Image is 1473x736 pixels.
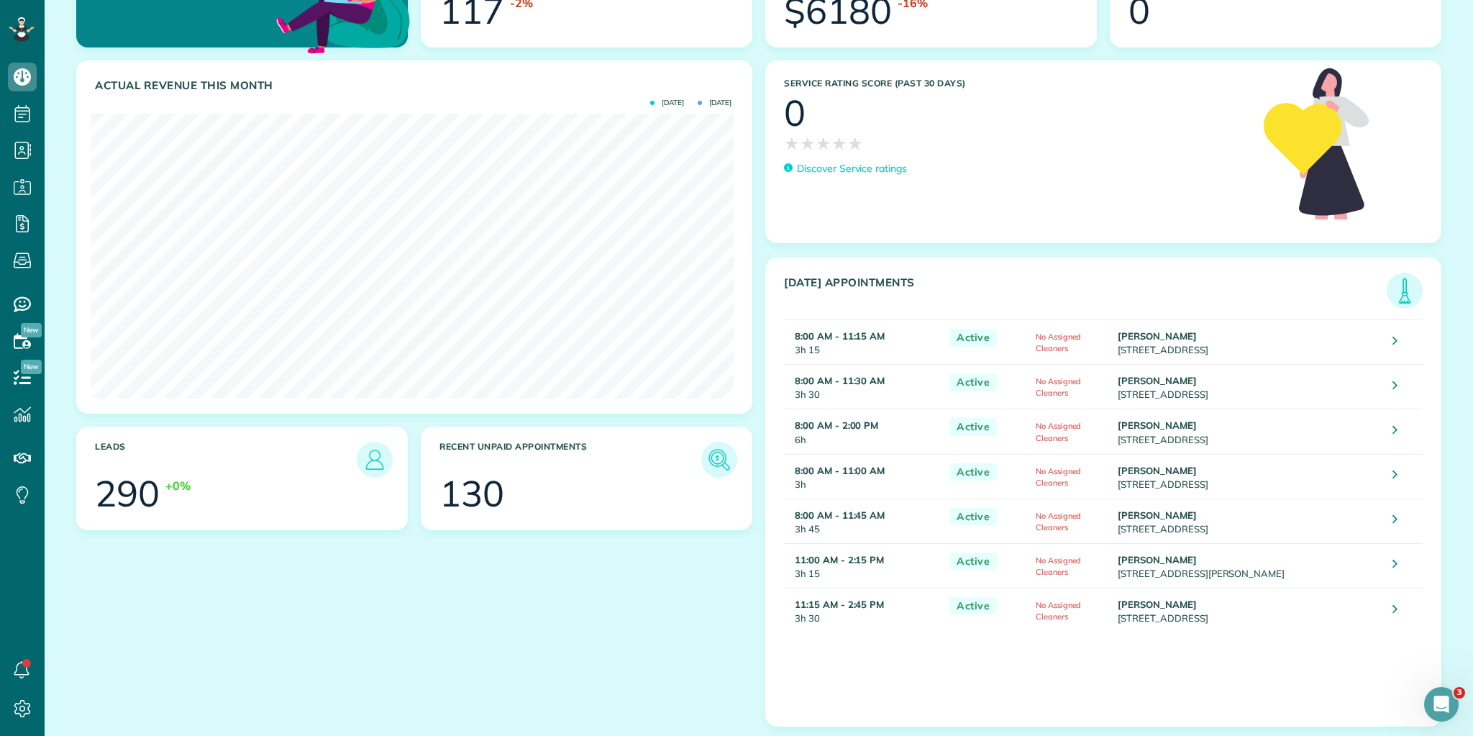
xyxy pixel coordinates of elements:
img: icon_unpaid_appointments-47b8ce3997adf2238b356f14209ab4cced10bd1f174958f3ca8f1d0dd7fffeee.png [705,445,734,474]
div: +0% [165,478,191,494]
span: Active [949,418,997,436]
span: No Assigned Cleaners [1036,511,1082,532]
span: New [21,323,42,337]
td: 3h 15 [784,320,942,365]
td: 3h 45 [784,499,942,543]
strong: [PERSON_NAME] [1118,554,1197,565]
strong: 8:00 AM - 11:45 AM [795,509,885,521]
span: ★ [800,131,816,156]
h3: Leads [95,442,357,478]
span: ★ [816,131,831,156]
span: No Assigned Cleaners [1036,555,1082,577]
td: 3h 15 [784,543,942,588]
iframe: Intercom live chat [1424,687,1459,722]
strong: 11:00 AM - 2:15 PM [795,554,884,565]
strong: [PERSON_NAME] [1118,465,1197,476]
span: No Assigned Cleaners [1036,466,1082,488]
span: ★ [784,131,800,156]
h3: Service Rating score (past 30 days) [784,78,1249,88]
span: [DATE] [698,99,731,106]
strong: 8:00 AM - 11:00 AM [795,465,885,476]
strong: 8:00 AM - 2:00 PM [795,419,878,431]
span: No Assigned Cleaners [1036,421,1082,442]
span: Active [949,553,997,571]
div: 0 [784,95,806,131]
div: 290 [95,476,160,512]
span: No Assigned Cleaners [1036,600,1082,622]
td: [STREET_ADDRESS] [1114,409,1382,454]
strong: 11:15 AM - 2:45 PM [795,599,884,610]
span: [DATE] [650,99,684,106]
td: [STREET_ADDRESS] [1114,320,1382,365]
strong: [PERSON_NAME] [1118,419,1197,431]
td: [STREET_ADDRESS] [1114,499,1382,543]
td: [STREET_ADDRESS] [1114,365,1382,409]
img: icon_leads-1bed01f49abd5b7fead27621c3d59655bb73ed531f8eeb49469d10e621d6b896.png [360,445,389,474]
span: ★ [847,131,863,156]
span: No Assigned Cleaners [1036,376,1082,398]
td: 3h [784,454,942,499]
span: Active [949,373,997,391]
td: [STREET_ADDRESS] [1114,588,1382,632]
strong: [PERSON_NAME] [1118,375,1197,386]
span: Active [949,463,997,481]
div: 130 [439,476,504,512]
strong: 8:00 AM - 11:30 AM [795,375,885,386]
img: icon_todays_appointments-901f7ab196bb0bea1936b74009e4eb5ffbc2d2711fa7634e0d609ed5ef32b18b.png [1388,274,1421,307]
td: 3h 30 [784,588,942,632]
span: Active [949,508,997,526]
h3: [DATE] Appointments [784,276,1387,309]
a: Discover Service ratings [784,161,907,176]
td: [STREET_ADDRESS] [1114,454,1382,499]
strong: 8:00 AM - 11:15 AM [795,330,885,342]
span: 3 [1454,687,1465,699]
h3: Recent unpaid appointments [439,442,701,478]
span: Active [949,597,997,615]
span: No Assigned Cleaners [1036,332,1082,353]
strong: [PERSON_NAME] [1118,509,1197,521]
td: [STREET_ADDRESS][PERSON_NAME] [1114,543,1382,588]
td: 3h 30 [784,365,942,409]
td: 6h [784,409,942,454]
span: New [21,360,42,374]
strong: [PERSON_NAME] [1118,599,1197,610]
span: Active [949,329,997,347]
p: Discover Service ratings [797,161,907,176]
strong: [PERSON_NAME] [1118,330,1197,342]
span: ★ [831,131,847,156]
h3: Actual Revenue this month [95,79,737,92]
